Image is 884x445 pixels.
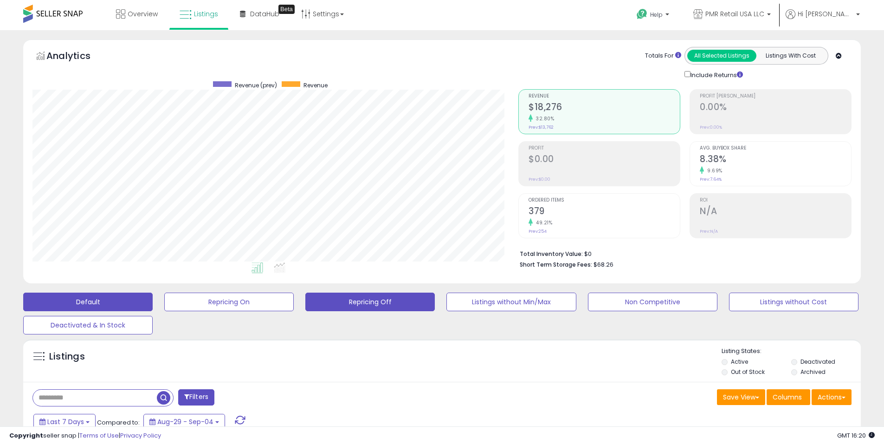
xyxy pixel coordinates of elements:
button: Columns [767,389,810,405]
label: Archived [800,368,826,376]
button: Non Competitive [588,293,717,311]
span: $68.26 [594,260,613,269]
small: Prev: $0.00 [529,177,550,182]
button: Actions [812,389,852,405]
span: Overview [128,9,158,19]
button: All Selected Listings [687,50,756,62]
h2: 0.00% [700,102,851,114]
span: Last 7 Days [47,417,84,426]
span: ROI [700,198,851,203]
span: Listings [194,9,218,19]
p: Listing States: [722,347,861,356]
strong: Copyright [9,431,43,440]
div: seller snap | | [9,432,161,440]
span: Profit [529,146,680,151]
h2: 379 [529,206,680,218]
span: 2025-09-12 16:20 GMT [837,431,875,440]
li: $0 [520,248,845,259]
h2: 8.38% [700,154,851,166]
small: 32.80% [533,115,554,122]
b: Total Inventory Value: [520,250,583,258]
label: Active [731,358,748,366]
div: Include Returns [678,69,754,80]
button: Deactivated & In Stock [23,316,153,334]
button: Save View [717,389,765,405]
label: Deactivated [800,358,835,366]
button: Listings without Min/Max [446,293,576,311]
button: Repricing On [164,293,294,311]
span: Revenue [303,81,328,89]
button: Aug-29 - Sep-04 [143,414,225,430]
span: Aug-29 - Sep-04 [157,417,213,426]
label: Out of Stock [731,368,765,376]
b: Short Term Storage Fees: [520,261,592,268]
small: Prev: 254 [529,229,547,234]
h5: Listings [49,350,85,363]
a: Privacy Policy [120,431,161,440]
span: Hi [PERSON_NAME] [798,9,853,19]
span: Avg. Buybox Share [700,146,851,151]
button: Default [23,293,153,311]
span: Compared to: [97,418,140,427]
h2: $0.00 [529,154,680,166]
span: Columns [773,393,802,402]
small: Prev: $13,762 [529,124,554,130]
small: 49.21% [533,219,552,226]
div: Totals For [645,52,681,60]
span: Help [650,11,663,19]
a: Hi [PERSON_NAME] [786,9,860,30]
h5: Analytics [46,49,109,65]
small: 9.69% [704,167,723,174]
span: DataHub [250,9,279,19]
div: Tooltip anchor [278,5,295,14]
button: Filters [178,389,214,406]
a: Help [629,1,678,30]
span: Ordered Items [529,198,680,203]
button: Last 7 Days [33,414,96,430]
button: Listings without Cost [729,293,858,311]
button: Listings With Cost [756,50,825,62]
h2: N/A [700,206,851,218]
small: Prev: N/A [700,229,718,234]
small: Prev: 0.00% [700,124,722,130]
span: PMR Retail USA LLC [705,9,764,19]
button: Repricing Off [305,293,435,311]
i: Get Help [636,8,648,20]
span: Profit [PERSON_NAME] [700,94,851,99]
span: Revenue (prev) [235,81,277,89]
a: Terms of Use [79,431,119,440]
span: Revenue [529,94,680,99]
small: Prev: 7.64% [700,177,722,182]
h2: $18,276 [529,102,680,114]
